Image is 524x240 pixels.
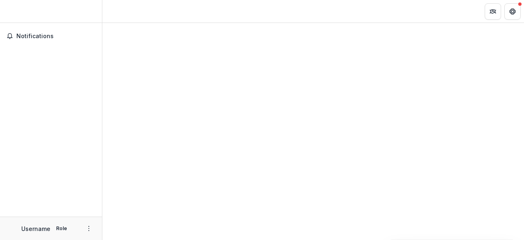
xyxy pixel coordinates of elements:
[84,224,94,233] button: More
[3,30,99,43] button: Notifications
[504,3,521,20] button: Get Help
[16,33,95,40] span: Notifications
[485,3,501,20] button: Partners
[54,225,70,232] p: Role
[21,224,50,233] p: Username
